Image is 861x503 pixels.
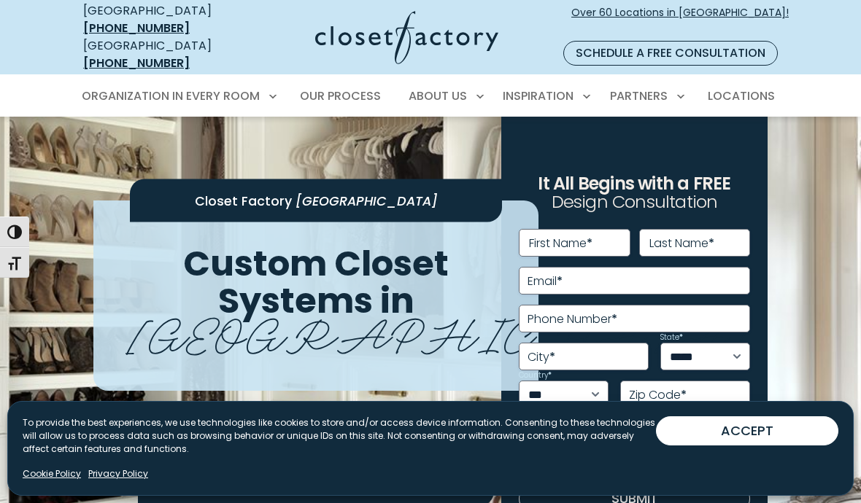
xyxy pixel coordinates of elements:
[610,87,668,104] span: Partners
[83,20,190,36] a: [PHONE_NUMBER]
[183,239,449,325] span: Custom Closet Systems in
[296,191,438,209] span: [GEOGRAPHIC_DATA]
[88,467,148,480] a: Privacy Policy
[23,467,81,480] a: Cookie Policy
[409,87,467,104] span: About Us
[315,11,498,64] img: Closet Factory Logo
[563,41,778,66] a: Schedule a Free Consultation
[708,87,775,104] span: Locations
[82,87,260,104] span: Organization in Every Room
[660,334,683,341] label: State
[529,238,592,249] label: First Name
[629,389,687,401] label: Zip Code
[195,191,292,209] span: Closet Factory
[528,351,555,363] label: City
[300,87,381,104] span: Our Process
[538,171,730,195] span: It All Begins with a FREE
[72,76,789,117] nav: Primary Menu
[503,87,574,104] span: Inspiration
[127,297,751,364] span: [GEOGRAPHIC_DATA]
[83,2,242,37] div: [GEOGRAPHIC_DATA]
[83,37,242,72] div: [GEOGRAPHIC_DATA]
[571,5,789,36] span: Over 60 Locations in [GEOGRAPHIC_DATA]!
[528,276,563,287] label: Email
[656,416,838,445] button: ACCEPT
[83,55,190,71] a: [PHONE_NUMBER]
[649,238,714,249] label: Last Name
[528,313,617,325] label: Phone Number
[23,416,656,456] p: To provide the best experiences, we use technologies like cookies to store and/or access device i...
[552,190,718,214] span: Design Consultation
[519,372,552,379] label: Country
